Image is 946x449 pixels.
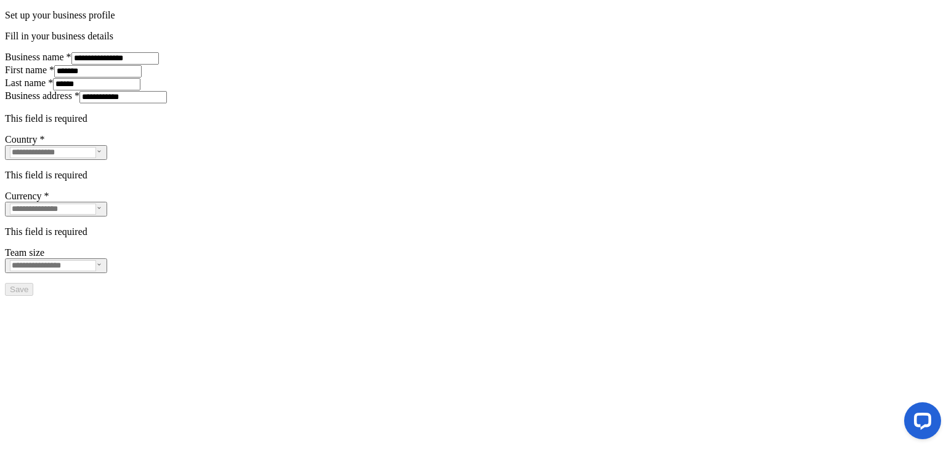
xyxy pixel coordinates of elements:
label: First name [5,65,54,75]
button: Save [5,283,33,296]
p: This field is required [5,226,941,237]
p: This field is required [5,113,941,124]
label: Last name [5,77,53,88]
iframe: LiveChat chat widget [894,397,946,449]
p: Set up your business profile [5,10,941,21]
p: Fill in your business details [5,31,941,42]
label: Business name [5,52,71,62]
label: Team size [5,247,44,258]
label: Country [5,134,44,145]
label: Business address [5,90,79,101]
p: This field is required [5,170,941,181]
label: Currency [5,191,49,201]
